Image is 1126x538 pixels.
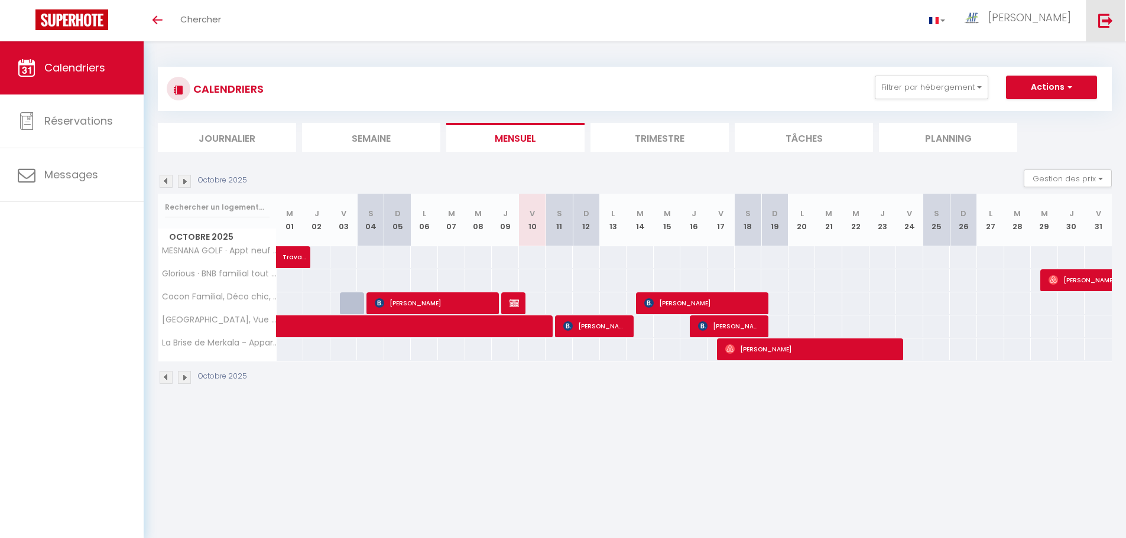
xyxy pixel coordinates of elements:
th: 07 [438,194,465,246]
abbr: M [448,208,455,219]
abbr: L [800,208,804,219]
th: 24 [896,194,923,246]
abbr: L [611,208,615,219]
li: Semaine [302,123,440,152]
span: [PERSON_NAME] [644,292,762,314]
th: 01 [277,194,304,246]
img: logout [1098,13,1113,28]
abbr: V [341,208,346,219]
span: Réservations [44,113,113,128]
th: 25 [923,194,950,246]
th: 09 [492,194,519,246]
li: Tâches [735,123,873,152]
th: 27 [977,194,1004,246]
th: 26 [950,194,977,246]
span: La Brise de Merkala - Appartement spacieux avec Balcon - 5' à pied de la plage de [GEOGRAPHIC_DAT... [160,338,278,347]
th: 16 [680,194,708,246]
th: 13 [600,194,627,246]
th: 03 [330,194,358,246]
button: Gestion des prix [1024,169,1112,187]
th: 14 [627,194,654,246]
abbr: S [557,208,562,219]
span: Octobre 2025 [158,229,276,246]
abbr: D [772,208,778,219]
span: Glorious · BNB familial tout confort, Face au [GEOGRAPHIC_DATA], [GEOGRAPHIC_DATA], parking [160,269,278,278]
abbr: V [1096,208,1101,219]
th: 18 [735,194,762,246]
abbr: J [880,208,885,219]
th: 02 [303,194,330,246]
th: 20 [788,194,816,246]
th: 22 [842,194,869,246]
span: [GEOGRAPHIC_DATA], Vue sur la mer à 2 pas de la plage, Décoration charmante entre tradition et mo... [160,315,278,324]
span: MESNANA GOLF · Appt neuf pour famille proche Royal Golf Tanger [160,246,278,255]
span: [PERSON_NAME] [563,315,627,337]
h3: CALENDRIERS [190,76,264,102]
span: [PERSON_NAME] [988,10,1071,25]
img: Super Booking [35,9,108,30]
abbr: J [692,208,696,219]
abbr: M [1014,208,1021,219]
span: [PERSON_NAME] [725,338,897,360]
abbr: D [960,208,966,219]
abbr: L [423,208,426,219]
th: 28 [1004,194,1031,246]
abbr: V [530,208,535,219]
th: 05 [384,194,411,246]
span: Calendriers [44,60,105,75]
span: [PERSON_NAME] Extend [510,292,518,314]
abbr: S [745,208,751,219]
button: Filtrer par hébergement [875,76,988,99]
abbr: V [718,208,723,219]
abbr: M [637,208,644,219]
th: 17 [708,194,735,246]
li: Planning [879,123,1017,152]
th: 04 [357,194,384,246]
th: 12 [573,194,600,246]
span: Cocon Familial, Déco chic, Suite parentale, A/C [160,292,278,301]
th: 23 [869,194,897,246]
abbr: L [989,208,992,219]
abbr: V [907,208,912,219]
abbr: M [1041,208,1048,219]
abbr: D [583,208,589,219]
input: Rechercher un logement... [165,197,270,218]
li: Trimestre [590,123,729,152]
abbr: S [368,208,374,219]
th: 31 [1085,194,1112,246]
abbr: D [395,208,401,219]
abbr: J [314,208,319,219]
abbr: M [475,208,482,219]
abbr: M [286,208,293,219]
p: Octobre 2025 [198,175,247,186]
p: Octobre 2025 [198,371,247,382]
th: 19 [761,194,788,246]
th: 30 [1058,194,1085,246]
li: Journalier [158,123,296,152]
a: Travaux Travaux [277,246,304,269]
span: Travaux Travaux [283,240,310,262]
abbr: S [934,208,939,219]
abbr: M [852,208,859,219]
th: 15 [654,194,681,246]
abbr: M [825,208,832,219]
th: 10 [519,194,546,246]
span: [PERSON_NAME] [375,292,492,314]
abbr: M [664,208,671,219]
span: Chercher [180,13,221,25]
span: Messages [44,167,98,182]
span: [PERSON_NAME] [698,315,761,337]
abbr: J [503,208,508,219]
th: 29 [1031,194,1058,246]
button: Actions [1006,76,1097,99]
th: 08 [465,194,492,246]
li: Mensuel [446,123,585,152]
th: 21 [815,194,842,246]
th: 11 [546,194,573,246]
abbr: J [1069,208,1074,219]
img: ... [963,12,981,24]
th: 06 [411,194,438,246]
